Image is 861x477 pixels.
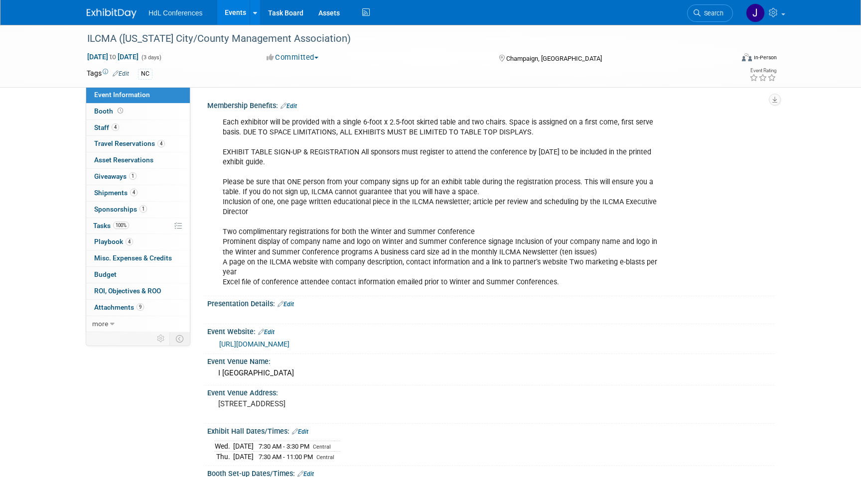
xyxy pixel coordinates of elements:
[86,267,190,283] a: Budget
[138,69,152,79] div: NC
[86,300,190,316] a: Attachments9
[140,205,147,213] span: 1
[116,107,125,115] span: Booth not reserved yet
[94,139,165,147] span: Travel Reservations
[313,444,331,450] span: Central
[141,54,161,61] span: (3 days)
[94,123,119,131] span: Staff
[259,443,309,450] span: 7:30 AM - 3:30 PM
[86,202,190,218] a: Sponsorships1
[86,104,190,119] a: Booth
[258,329,275,336] a: Edit
[94,238,133,245] span: Playbook
[207,324,774,337] div: Event Website:
[94,91,150,99] span: Event Information
[674,52,777,67] div: Event Format
[215,452,233,462] td: Thu.
[94,287,161,295] span: ROI, Objectives & ROO
[157,140,165,147] span: 4
[113,70,129,77] a: Edit
[701,9,723,17] span: Search
[207,354,774,366] div: Event Venue Name:
[84,30,718,48] div: ILCMA ([US_STATE] City/County Management Association)
[94,156,153,164] span: Asset Reservations
[94,254,172,262] span: Misc. Expenses & Credits
[687,4,733,22] a: Search
[93,222,129,230] span: Tasks
[86,185,190,201] a: Shipments4
[94,270,117,278] span: Budget
[94,205,147,213] span: Sponsorships
[746,3,765,22] img: Johnny Nguyen
[259,453,313,461] span: 7:30 AM - 11:00 PM
[87,68,129,80] td: Tags
[207,385,774,398] div: Event Venue Address:
[233,452,254,462] td: [DATE]
[152,332,170,345] td: Personalize Event Tab Strip
[742,53,752,61] img: Format-Inperson.png
[87,8,137,18] img: ExhibitDay
[86,218,190,234] a: Tasks100%
[207,98,774,111] div: Membership Benefits:
[87,52,139,61] span: [DATE] [DATE]
[215,441,233,452] td: Wed.
[86,316,190,332] a: more
[278,301,294,308] a: Edit
[215,365,767,381] div: I [GEOGRAPHIC_DATA]
[233,441,254,452] td: [DATE]
[94,189,138,197] span: Shipments
[94,172,137,180] span: Giveaways
[263,52,322,63] button: Committed
[129,172,137,180] span: 1
[148,9,202,17] span: HdL Conferences
[170,332,190,345] td: Toggle Event Tabs
[219,340,289,348] a: [URL][DOMAIN_NAME]
[506,55,602,62] span: Champaign, [GEOGRAPHIC_DATA]
[86,234,190,250] a: Playbook4
[86,120,190,136] a: Staff4
[86,283,190,299] a: ROI, Objectives & ROO
[94,303,144,311] span: Attachments
[218,399,432,408] pre: [STREET_ADDRESS]
[207,424,774,437] div: Exhibit Hall Dates/Times:
[86,169,190,185] a: Giveaways1
[112,123,119,131] span: 4
[86,136,190,152] a: Travel Reservations4
[130,189,138,196] span: 4
[753,54,777,61] div: In-Person
[126,238,133,245] span: 4
[207,296,774,309] div: Presentation Details:
[749,68,776,73] div: Event Rating
[86,250,190,266] a: Misc. Expenses & Credits
[137,303,144,311] span: 9
[216,113,665,292] div: Each exhibitor will be provided with a single 6-foot x 2.5-foot skirted table and two chairs. Spa...
[316,454,334,461] span: Central
[108,53,118,61] span: to
[86,152,190,168] a: Asset Reservations
[113,222,129,229] span: 100%
[94,107,125,115] span: Booth
[292,428,308,435] a: Edit
[86,87,190,103] a: Event Information
[92,320,108,328] span: more
[281,103,297,110] a: Edit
